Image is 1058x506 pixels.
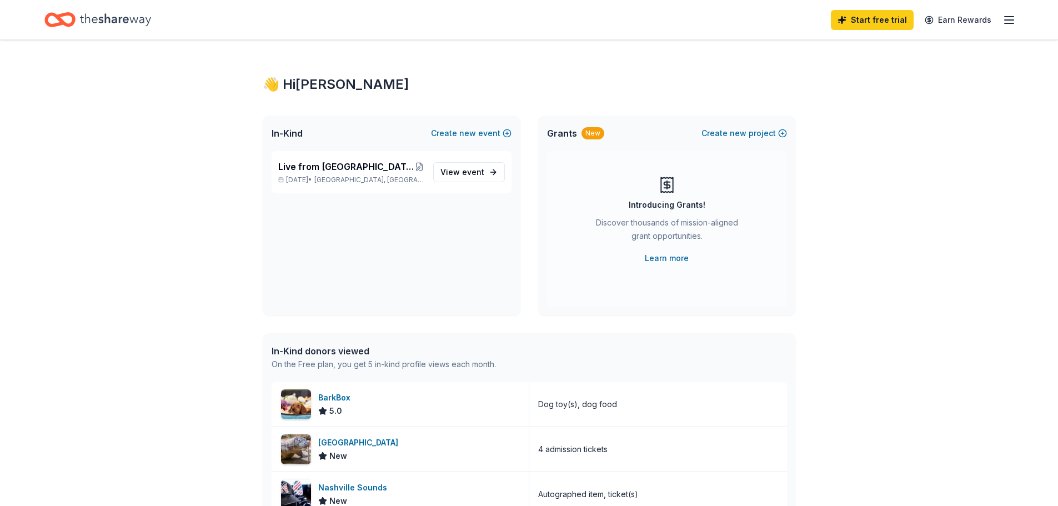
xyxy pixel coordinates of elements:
[538,443,608,456] div: 4 admission tickets
[645,252,689,265] a: Learn more
[329,449,347,463] span: New
[318,391,355,404] div: BarkBox
[440,166,484,179] span: View
[701,127,787,140] button: Createnewproject
[278,176,424,184] p: [DATE] •
[730,127,746,140] span: new
[318,481,392,494] div: Nashville Sounds
[831,10,914,30] a: Start free trial
[44,7,151,33] a: Home
[581,127,604,139] div: New
[272,127,303,140] span: In-Kind
[538,398,617,411] div: Dog toy(s), dog food
[281,389,311,419] img: Image for BarkBox
[329,404,342,418] span: 5.0
[314,176,424,184] span: [GEOGRAPHIC_DATA], [GEOGRAPHIC_DATA]
[459,127,476,140] span: new
[538,488,638,501] div: Autographed item, ticket(s)
[433,162,505,182] a: View event
[272,344,496,358] div: In-Kind donors viewed
[272,358,496,371] div: On the Free plan, you get 5 in-kind profile views each month.
[591,216,743,247] div: Discover thousands of mission-aligned grant opportunities.
[263,76,796,93] div: 👋 Hi [PERSON_NAME]
[318,436,403,449] div: [GEOGRAPHIC_DATA]
[281,434,311,464] img: Image for Nashville Zoo
[462,167,484,177] span: event
[629,198,705,212] div: Introducing Grants!
[547,127,577,140] span: Grants
[918,10,998,30] a: Earn Rewards
[431,127,512,140] button: Createnewevent
[278,160,415,173] span: Live from [GEOGRAPHIC_DATA]: Valor 4 Veterans Benefiting Folds of Honor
